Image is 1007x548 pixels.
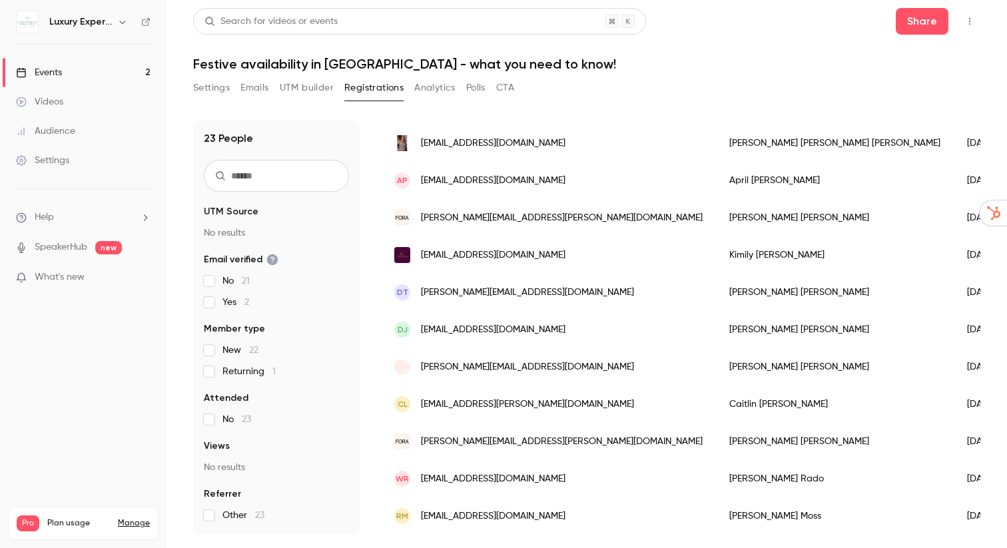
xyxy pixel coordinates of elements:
img: fora.travel [394,210,410,226]
div: [PERSON_NAME] [PERSON_NAME] [716,311,954,348]
img: collective.travel [394,247,410,263]
span: [EMAIL_ADDRESS][DOMAIN_NAME] [421,509,565,523]
img: fora.travel [394,433,410,449]
button: Share [896,8,948,35]
span: Returning [222,365,276,378]
span: 23 [255,511,264,520]
h1: Festive availability in [GEOGRAPHIC_DATA] - what you need to know! [193,56,980,72]
span: UTM Source [204,205,258,218]
span: [EMAIL_ADDRESS][DOMAIN_NAME] [421,323,565,337]
a: SpeakerHub [35,240,87,254]
span: Attended [204,392,248,405]
div: Settings [16,154,69,167]
div: [PERSON_NAME] [PERSON_NAME] [716,348,954,386]
span: DT [397,286,408,298]
span: New [222,344,258,357]
span: Email verified [204,253,278,266]
div: Caitlin [PERSON_NAME] [716,386,954,423]
span: Yes [222,296,249,309]
li: help-dropdown-opener [16,210,151,224]
span: No [222,274,250,288]
span: [PERSON_NAME][EMAIL_ADDRESS][PERSON_NAME][DOMAIN_NAME] [421,211,703,225]
span: 21 [242,276,250,286]
span: [PERSON_NAME][EMAIL_ADDRESS][DOMAIN_NAME] [421,360,634,374]
div: April [PERSON_NAME] [716,162,954,199]
div: [PERSON_NAME] [PERSON_NAME] [716,199,954,236]
div: [PERSON_NAME] [PERSON_NAME] [716,423,954,460]
span: [EMAIL_ADDRESS][DOMAIN_NAME] [421,137,565,150]
button: Emails [240,77,268,99]
span: new [95,241,122,254]
p: No results [204,461,349,474]
div: Events [16,66,62,79]
div: Search for videos or events [204,15,338,29]
span: 2 [244,298,249,307]
span: Pro [17,515,39,531]
button: CTA [496,77,514,99]
button: Polls [466,77,486,99]
div: [PERSON_NAME] [PERSON_NAME] [PERSON_NAME] [716,125,954,162]
button: UTM builder [280,77,334,99]
iframe: Noticeable Trigger [135,272,151,284]
span: Member type [204,322,265,336]
span: DJ [398,324,408,336]
section: facet-groups [204,205,349,522]
button: Settings [193,77,230,99]
span: RM [396,510,408,522]
span: Plan usage [47,518,110,529]
span: AP [397,174,408,186]
h6: Luxury Experiences Turks & Caicos DMC [49,15,112,29]
span: WR [396,473,409,485]
span: Referrer [204,487,241,501]
span: [EMAIL_ADDRESS][PERSON_NAME][DOMAIN_NAME] [421,398,634,411]
div: [PERSON_NAME] Moss [716,497,954,535]
p: No results [204,226,349,240]
div: [PERSON_NAME] [PERSON_NAME] [716,274,954,311]
span: No [222,413,251,426]
span: [EMAIL_ADDRESS][DOMAIN_NAME] [421,174,565,188]
span: [EMAIL_ADDRESS][DOMAIN_NAME] [421,472,565,486]
span: [PERSON_NAME][EMAIL_ADDRESS][DOMAIN_NAME] [421,286,634,300]
div: Videos [16,95,63,109]
button: Analytics [414,77,456,99]
h1: 23 People [204,131,253,146]
span: [EMAIL_ADDRESS][DOMAIN_NAME] [421,248,565,262]
span: 1 [272,367,276,376]
span: CL [398,398,408,410]
a: Manage [118,518,150,529]
button: Registrations [344,77,404,99]
div: Audience [16,125,75,138]
span: Views [204,439,230,453]
div: Kimily [PERSON_NAME] [716,236,954,274]
img: perfectlyhappytravels.com [394,359,410,375]
span: Help [35,210,54,224]
span: 23 [242,415,251,424]
span: Other [222,509,264,522]
img: Luxury Experiences Turks & Caicos DMC [17,11,38,33]
img: wildsidedestinations.com [394,135,410,151]
span: [PERSON_NAME][EMAIL_ADDRESS][PERSON_NAME][DOMAIN_NAME] [421,435,703,449]
div: [PERSON_NAME] Rado [716,460,954,497]
span: What's new [35,270,85,284]
span: 22 [249,346,258,355]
